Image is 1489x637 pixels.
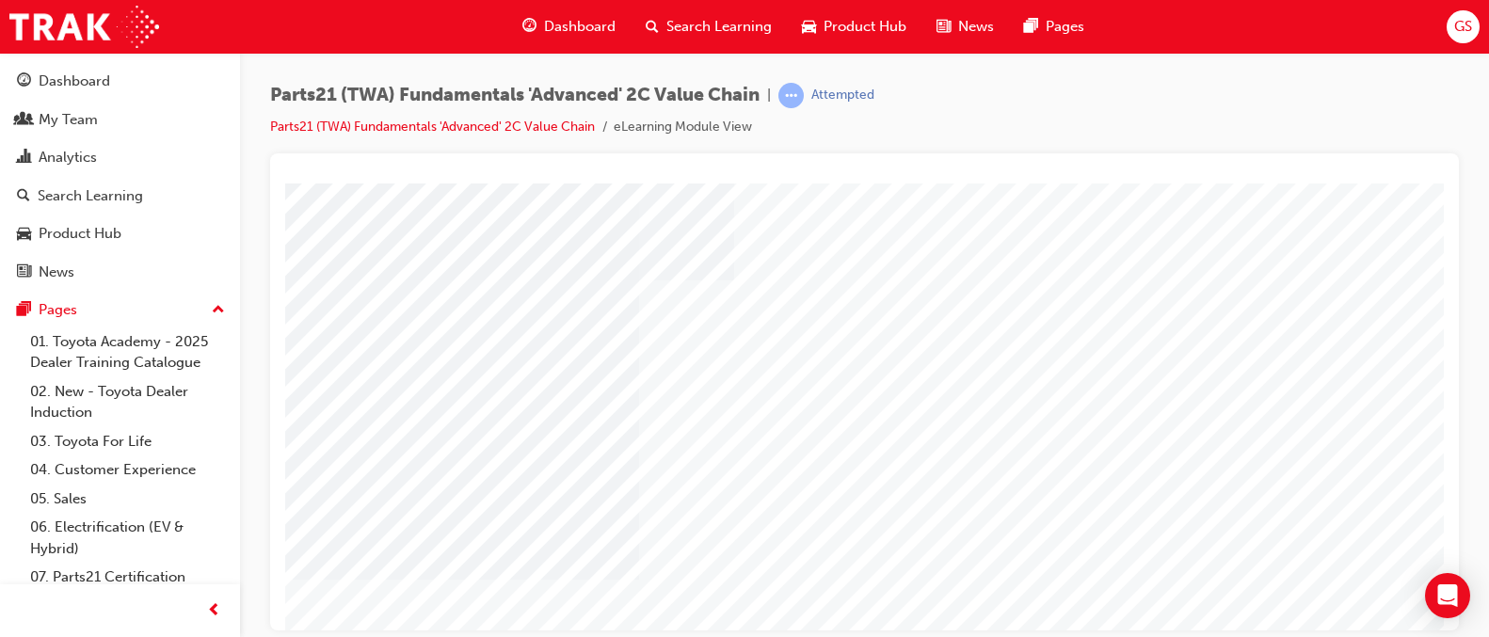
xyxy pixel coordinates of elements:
[507,8,631,46] a: guage-iconDashboard
[8,60,232,293] button: DashboardMy TeamAnalyticsSearch LearningProduct HubNews
[614,117,752,138] li: eLearning Module View
[522,15,536,39] span: guage-icon
[23,563,232,592] a: 07. Parts21 Certification
[8,293,232,327] button: Pages
[39,109,98,131] div: My Team
[8,64,232,99] a: Dashboard
[23,377,232,427] a: 02. New - Toyota Dealer Induction
[17,73,31,90] span: guage-icon
[1454,16,1472,38] span: GS
[23,455,232,485] a: 04. Customer Experience
[666,16,772,38] span: Search Learning
[270,85,760,106] span: Parts21 (TWA) Fundamentals 'Advanced' 2C Value Chain
[270,119,595,135] a: Parts21 (TWA) Fundamentals 'Advanced' 2C Value Chain
[39,299,77,321] div: Pages
[17,188,30,205] span: search-icon
[38,185,143,207] div: Search Learning
[23,327,232,377] a: 01. Toyota Academy - 2025 Dealer Training Catalogue
[824,16,906,38] span: Product Hub
[17,264,31,281] span: news-icon
[1009,8,1099,46] a: pages-iconPages
[212,298,225,323] span: up-icon
[8,179,232,214] a: Search Learning
[921,8,1009,46] a: news-iconNews
[23,427,232,456] a: 03. Toyota For Life
[39,71,110,92] div: Dashboard
[1447,10,1480,43] button: GS
[39,262,74,283] div: News
[646,15,659,39] span: search-icon
[39,223,121,245] div: Product Hub
[802,15,816,39] span: car-icon
[787,8,921,46] a: car-iconProduct Hub
[767,85,771,106] span: |
[17,112,31,129] span: people-icon
[17,150,31,167] span: chart-icon
[9,6,159,48] img: Trak
[811,87,874,104] div: Attempted
[1046,16,1084,38] span: Pages
[39,147,97,168] div: Analytics
[778,83,804,108] span: learningRecordVerb_ATTEMPT-icon
[1425,573,1470,618] div: Open Intercom Messenger
[937,15,951,39] span: news-icon
[17,226,31,243] span: car-icon
[8,255,232,290] a: News
[17,302,31,319] span: pages-icon
[958,16,994,38] span: News
[23,485,232,514] a: 05. Sales
[544,16,616,38] span: Dashboard
[631,8,787,46] a: search-iconSearch Learning
[207,599,221,623] span: prev-icon
[23,513,232,563] a: 06. Electrification (EV & Hybrid)
[8,140,232,175] a: Analytics
[8,216,232,251] a: Product Hub
[1024,15,1038,39] span: pages-icon
[8,103,232,137] a: My Team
